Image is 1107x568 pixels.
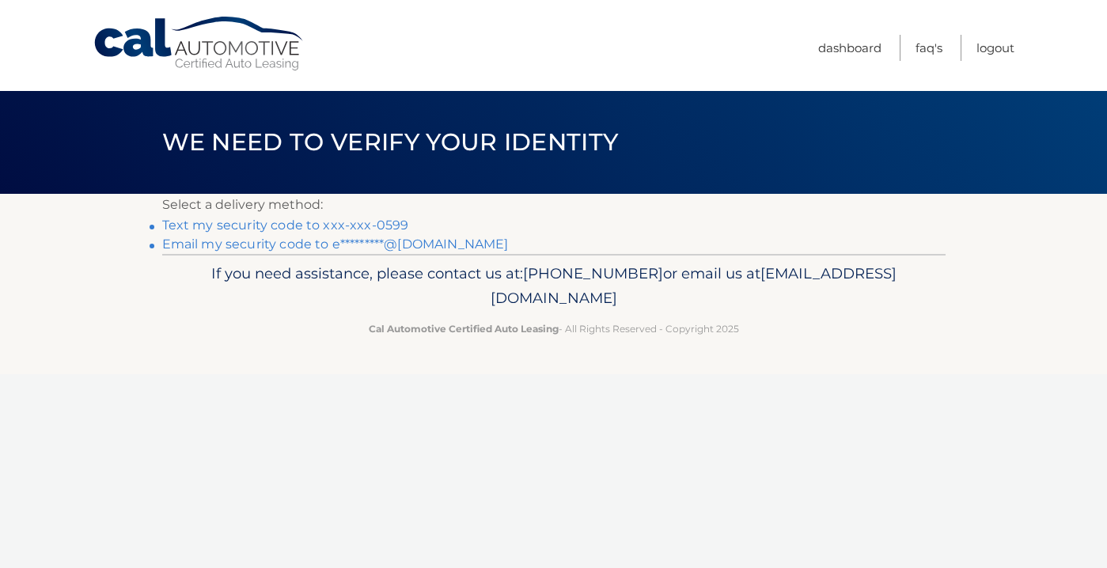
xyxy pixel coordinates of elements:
p: Select a delivery method: [162,194,946,216]
a: Logout [976,35,1014,61]
p: If you need assistance, please contact us at: or email us at [172,261,935,312]
a: Dashboard [818,35,881,61]
span: We need to verify your identity [162,127,619,157]
a: Text my security code to xxx-xxx-0599 [162,218,409,233]
a: Cal Automotive [93,16,306,72]
a: Email my security code to e*********@[DOMAIN_NAME] [162,237,509,252]
strong: Cal Automotive Certified Auto Leasing [369,323,559,335]
p: - All Rights Reserved - Copyright 2025 [172,320,935,337]
a: FAQ's [916,35,942,61]
span: [PHONE_NUMBER] [523,264,663,282]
